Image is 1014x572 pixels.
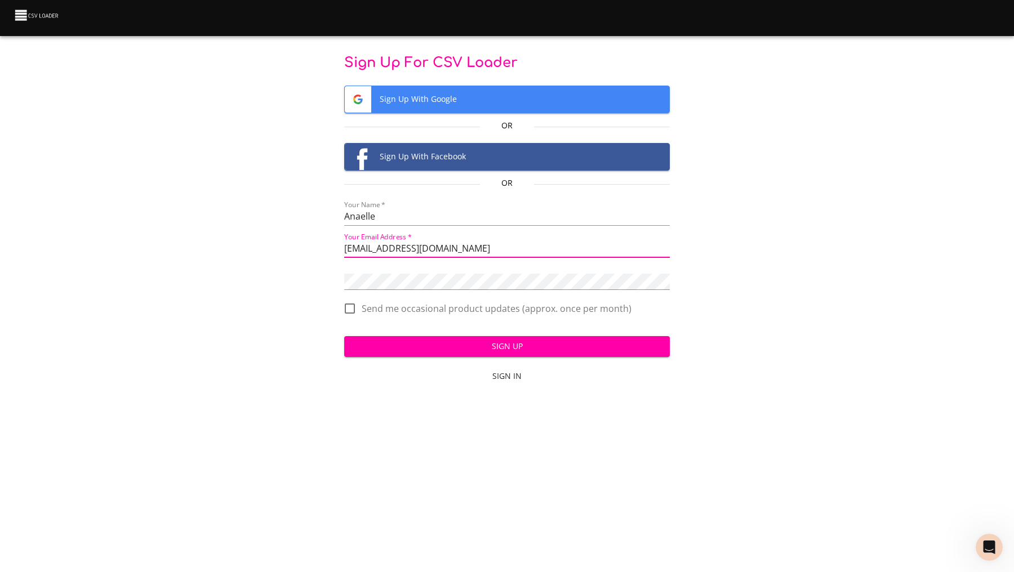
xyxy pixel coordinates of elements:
img: CSV Loader [14,7,61,23]
button: Facebook logoSign Up With Facebook [344,143,670,171]
label: Your Email Address [344,234,411,240]
label: Your Name [344,202,385,208]
p: Or [480,177,534,189]
button: Google logoSign Up With Google [344,86,670,113]
p: Sign Up For CSV Loader [344,54,670,72]
img: Facebook logo [345,144,371,170]
a: Sign In [344,366,670,387]
span: Sign Up With Google [345,86,670,113]
span: Sign Up [353,339,661,354]
iframe: Intercom live chat [976,534,1003,561]
p: Or [480,120,534,131]
button: Sign Up [344,336,670,357]
span: Sign Up With Facebook [345,144,670,170]
img: Google logo [345,86,371,113]
span: Send me occasional product updates (approx. once per month) [362,302,631,315]
span: Sign In [349,369,666,383]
